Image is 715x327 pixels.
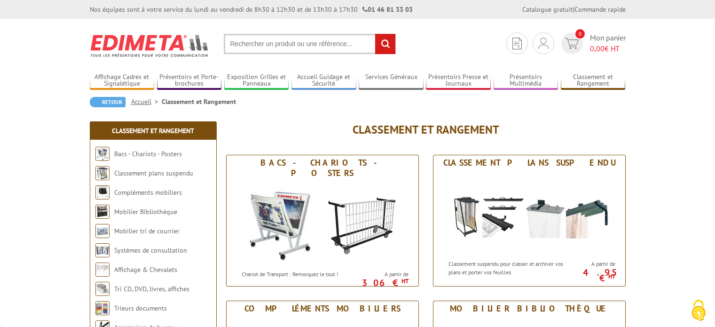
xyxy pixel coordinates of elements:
input: Rechercher un produit ou une référence... [224,34,396,54]
a: Systèmes de consultation [114,246,187,255]
a: Catalogue gratuit [522,5,573,14]
a: Compléments mobiliers [114,188,182,197]
a: Bacs - Chariots - Posters [114,150,182,158]
img: Compléments mobiliers [95,185,110,199]
span: A partir de [567,260,615,268]
a: Commande rapide [574,5,626,14]
span: 0 [575,29,585,39]
img: Classement plans suspendu [95,166,110,180]
sup: HT [401,277,409,285]
a: Classement plans suspendu [114,169,193,177]
div: | [522,5,626,14]
img: Trieurs documents [95,301,110,315]
img: Bacs - Chariots - Posters [236,181,409,265]
a: Trieurs documents [114,304,167,312]
a: Affichage Cadres et Signalétique [90,73,155,88]
img: Bacs - Chariots - Posters [95,147,110,161]
a: Mobilier Bibliothèque [114,207,177,216]
a: Services Généraux [359,73,424,88]
p: Chariot de Transport : Remorquez le tout ! [242,270,358,278]
a: Exposition Grilles et Panneaux [224,73,289,88]
a: devis rapide 0 Mon panier 0,00€ HT [559,32,626,54]
span: A partir de [361,271,409,278]
img: Classement plans suspendu [442,170,616,255]
div: Mobilier Bibliothèque [436,303,623,314]
img: devis rapide [565,38,579,49]
div: Bacs - Chariots - Posters [229,158,416,178]
img: Tri CD, DVD, livres, affiches [95,282,110,296]
span: Mon panier [590,32,626,54]
a: Mobilier tri de courrier [114,227,180,235]
img: Mobilier tri de courrier [95,224,110,238]
img: Systèmes de consultation [95,243,110,257]
a: Bacs - Chariots - Posters Bacs - Chariots - Posters Chariot de Transport : Remorquez le tout ! A ... [226,155,419,287]
img: Cookies (fenêtre modale) [687,299,710,322]
a: Présentoirs Multimédia [494,73,558,88]
img: Affichage & Chevalets [95,263,110,277]
input: rechercher [375,34,395,54]
a: Classement et Rangement [561,73,626,88]
a: Accueil Guidage et Sécurité [291,73,356,88]
a: Présentoirs et Porte-brochures [157,73,222,88]
a: Classement et Rangement [112,127,194,135]
p: 306 € [356,280,409,286]
div: Compléments mobiliers [229,303,416,314]
a: Classement plans suspendu Classement plans suspendu Classement suspendu pour classer et archiver ... [433,155,626,287]
p: 4.95 € [563,270,615,281]
img: devis rapide [512,38,522,49]
strong: 01 46 81 33 03 [362,5,413,14]
a: Présentoirs Presse et Journaux [426,73,491,88]
a: Affichage & Chevalets [114,265,177,274]
div: Classement plans suspendu [436,158,623,168]
li: Classement et Rangement [162,97,236,106]
div: Nos équipes sont à votre service du lundi au vendredi de 8h30 à 12h30 et de 13h30 à 17h30 [90,5,413,14]
img: Edimeta [90,28,210,63]
a: Retour [90,97,126,107]
h1: Classement et Rangement [226,124,626,136]
button: Cookies (fenêtre modale) [682,295,715,327]
img: Mobilier Bibliothèque [95,205,110,219]
p: Classement suspendu pour classer et archiver vos plans et porter vos feuilles. [448,260,565,276]
a: Accueil [131,97,162,106]
sup: HT [608,272,615,280]
span: € HT [590,43,626,54]
span: 0,00 [590,44,605,53]
img: devis rapide [538,38,549,49]
a: Tri CD, DVD, livres, affiches [114,285,189,293]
